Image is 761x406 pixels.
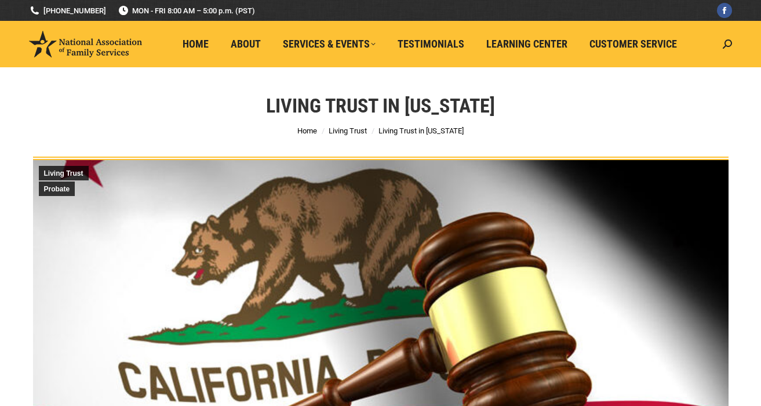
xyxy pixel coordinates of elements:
[297,126,317,135] a: Home
[329,126,367,135] a: Living Trust
[478,33,576,55] a: Learning Center
[266,93,495,118] h1: Living Trust in [US_STATE]
[589,38,677,50] span: Customer Service
[398,38,464,50] span: Testimonials
[223,33,269,55] a: About
[29,5,106,16] a: [PHONE_NUMBER]
[39,166,89,180] a: Living Trust
[378,126,464,135] span: Living Trust in [US_STATE]
[717,3,732,18] a: Facebook page opens in new window
[39,182,75,196] a: Probate
[581,33,685,55] a: Customer Service
[389,33,472,55] a: Testimonials
[231,38,261,50] span: About
[283,38,376,50] span: Services & Events
[29,31,142,57] img: National Association of Family Services
[183,38,209,50] span: Home
[118,5,255,16] span: MON - FRI 8:00 AM – 5:00 p.m. (PST)
[174,33,217,55] a: Home
[486,38,567,50] span: Learning Center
